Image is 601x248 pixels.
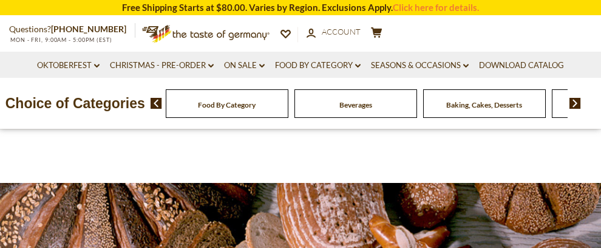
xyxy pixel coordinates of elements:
a: Food By Category [198,100,256,109]
a: Baking, Cakes, Desserts [446,100,522,109]
a: Seasons & Occasions [371,59,469,72]
span: Account [322,27,361,36]
a: [PHONE_NUMBER] [51,24,126,34]
img: next arrow [569,98,581,109]
p: Questions? [9,22,135,37]
a: On Sale [224,59,265,72]
a: Download Catalog [479,59,564,72]
a: Account [307,26,361,39]
a: Christmas - PRE-ORDER [110,59,214,72]
a: Food By Category [275,59,361,72]
a: Beverages [339,100,372,109]
span: MON - FRI, 9:00AM - 5:00PM (EST) [9,36,112,43]
a: Click here for details. [393,2,479,13]
a: Oktoberfest [37,59,100,72]
img: previous arrow [151,98,162,109]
